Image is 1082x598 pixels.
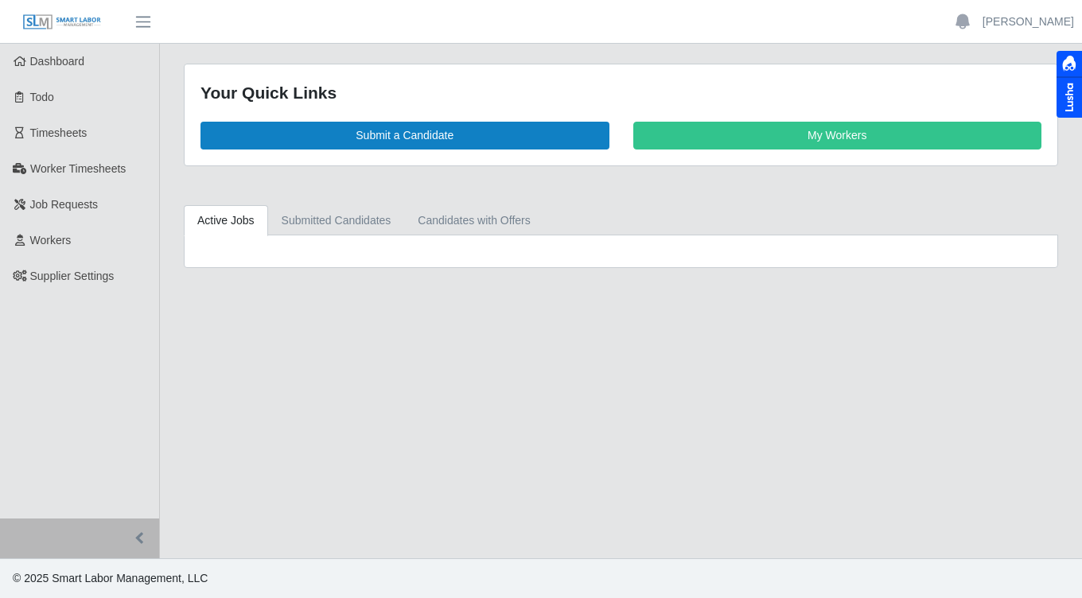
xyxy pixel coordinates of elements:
[983,14,1074,30] a: [PERSON_NAME]
[30,91,54,103] span: Todo
[200,122,609,149] a: Submit a Candidate
[30,55,85,68] span: Dashboard
[30,162,126,175] span: Worker Timesheets
[30,126,88,139] span: Timesheets
[13,572,208,584] span: © 2025 Smart Labor Management, LLC
[30,198,99,211] span: Job Requests
[633,122,1042,149] a: My Workers
[404,205,543,236] a: Candidates with Offers
[30,234,72,247] span: Workers
[200,80,1041,106] div: Your Quick Links
[268,205,405,236] a: Submitted Candidates
[184,205,268,236] a: Active Jobs
[30,270,115,282] span: Supplier Settings
[22,14,102,31] img: SLM Logo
